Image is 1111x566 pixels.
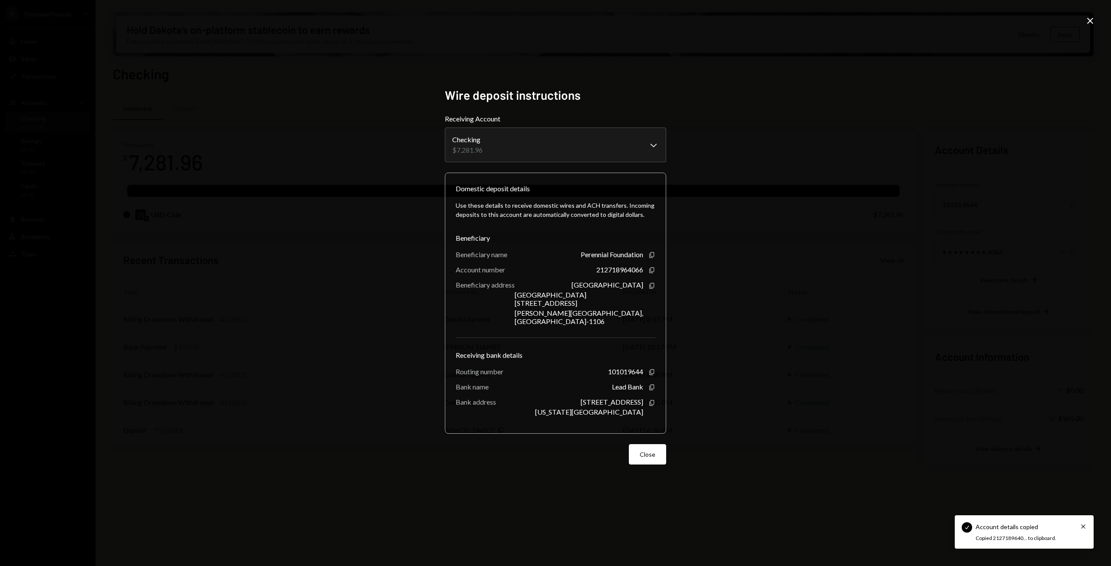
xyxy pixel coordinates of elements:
[581,250,643,258] div: Perennial Foundation
[456,201,655,219] div: Use these details to receive domestic wires and ACH transfers. Incoming deposits to this account ...
[456,350,655,360] div: Receiving bank details
[445,128,666,162] button: Receiving Account
[456,183,530,194] div: Domestic deposit details
[515,291,643,307] div: [GEOGRAPHIC_DATA][STREET_ADDRESS]
[535,408,643,416] div: [US_STATE][GEOGRAPHIC_DATA]
[596,265,643,274] div: 212718964066
[456,250,507,258] div: Beneficiary name
[445,87,666,104] h2: Wire deposit instructions
[572,281,643,289] div: [GEOGRAPHIC_DATA]
[456,233,655,243] div: Beneficiary
[456,367,503,376] div: Routing number
[612,383,643,391] div: Lead Bank
[629,444,666,465] button: Close
[456,281,515,289] div: Beneficiary address
[456,265,505,274] div: Account number
[445,114,666,124] label: Receiving Account
[456,398,496,406] div: Bank address
[515,309,643,325] div: [PERSON_NAME][GEOGRAPHIC_DATA], [GEOGRAPHIC_DATA]-1106
[976,522,1038,531] div: Account details copied
[456,383,489,391] div: Bank name
[608,367,643,376] div: 101019644
[976,535,1068,542] div: Copied 2127189640... to clipboard.
[581,398,643,406] div: [STREET_ADDRESS]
